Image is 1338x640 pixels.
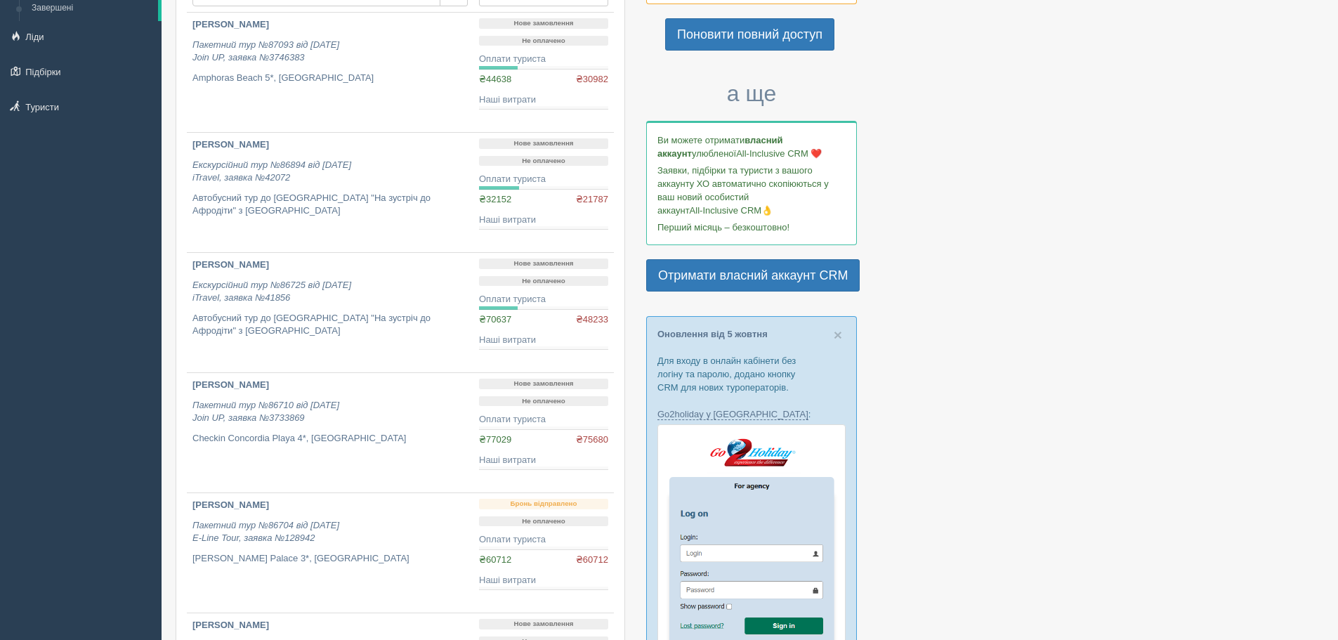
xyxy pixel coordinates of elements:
[192,552,468,566] p: [PERSON_NAME] Palace 3*, [GEOGRAPHIC_DATA]
[479,18,608,29] p: Нове замовлення
[657,329,768,339] a: Оновлення від 5 жовтня
[479,334,608,347] div: Наші витрати
[479,276,608,287] p: Не оплачено
[576,554,608,567] span: ₴60712
[479,36,608,46] p: Не оплачено
[657,354,846,394] p: Для входу в онлайн кабінети без логіну та паролю, додано кнопку CRM для нових туроператорів.
[576,193,608,207] span: ₴21787
[192,139,269,150] b: [PERSON_NAME]
[690,205,773,216] span: All-Inclusive CRM👌
[834,327,842,342] button: Close
[479,499,608,509] p: Бронь відправлено
[657,133,846,160] p: Ви можете отримати улюбленої
[657,164,846,217] p: Заявки, підбірки та туристи з вашого аккаунту ХО автоматично скопіюються у ваш новий особистий ак...
[657,407,846,421] p: :
[192,72,468,85] p: Amphoras Beach 5*, [GEOGRAPHIC_DATA]
[192,19,269,30] b: [PERSON_NAME]
[646,259,860,292] a: Отримати власний аккаунт CRM
[192,259,269,270] b: [PERSON_NAME]
[187,253,473,372] a: [PERSON_NAME] Екскурсійний тур №86725 від [DATE]iTravel, заявка №41856 Автобусний тур до [GEOGRAP...
[657,221,846,234] p: Перший місяць – безкоштовно!
[479,93,608,107] div: Наші витрати
[479,619,608,629] p: Нове замовлення
[665,18,834,51] a: Поновити повний доступ
[479,413,608,426] div: Оплати туриста
[657,409,808,420] a: Go2holiday у [GEOGRAPHIC_DATA]
[192,400,339,424] i: Пакетний тур №86710 від [DATE] Join UP, заявка №3733869
[479,434,511,445] span: ₴77029
[479,156,608,166] p: Не оплачено
[192,280,351,303] i: Екскурсійний тур №86725 від [DATE] iTravel, заявка №41856
[192,520,339,544] i: Пакетний тур №86704 від [DATE] E-Line Tour, заявка №128942
[834,327,842,343] span: ×
[479,214,608,227] div: Наші витрати
[479,574,608,587] div: Наші витрати
[187,133,473,252] a: [PERSON_NAME] Екскурсійний тур №86894 від [DATE]iTravel, заявка №42072 Автобусний тур до [GEOGRAP...
[479,533,608,547] div: Оплати туриста
[192,379,269,390] b: [PERSON_NAME]
[187,373,473,492] a: [PERSON_NAME] Пакетний тур №86710 від [DATE]Join UP, заявка №3733869 Checkin Concordia Playa 4*, ...
[187,493,473,613] a: [PERSON_NAME] Пакетний тур №86704 від [DATE]E-Line Tour, заявка №128942 [PERSON_NAME] Palace 3*, ...
[192,620,269,630] b: [PERSON_NAME]
[479,554,511,565] span: ₴60712
[479,379,608,389] p: Нове замовлення
[657,135,783,159] b: власний аккаунт
[479,516,608,527] p: Не оплачено
[479,53,608,66] div: Оплати туриста
[576,313,608,327] span: ₴48233
[479,173,608,186] div: Оплати туриста
[479,74,511,84] span: ₴44638
[187,13,473,132] a: [PERSON_NAME] Пакетний тур №87093 від [DATE]Join UP, заявка №3746383 Amphoras Beach 5*, [GEOGRAPH...
[479,396,608,407] p: Не оплачено
[192,159,351,183] i: Екскурсійний тур №86894 від [DATE] iTravel, заявка №42072
[479,259,608,269] p: Нове замовлення
[576,73,608,86] span: ₴30982
[192,432,468,445] p: Checkin Concordia Playa 4*, [GEOGRAPHIC_DATA]
[736,148,822,159] span: All-Inclusive CRM ❤️
[479,454,608,467] div: Наші витрати
[192,39,339,63] i: Пакетний тур №87093 від [DATE] Join UP, заявка №3746383
[192,312,468,338] p: Автобусний тур до [GEOGRAPHIC_DATA] "На зустріч до Афродіти" з [GEOGRAPHIC_DATA]
[576,433,608,447] span: ₴75680
[479,138,608,149] p: Нове замовлення
[479,314,511,325] span: ₴70637
[479,293,608,306] div: Оплати туриста
[192,499,269,510] b: [PERSON_NAME]
[479,194,511,204] span: ₴32152
[192,192,468,218] p: Автобусний тур до [GEOGRAPHIC_DATA] "На зустріч до Афродіти" з [GEOGRAPHIC_DATA]
[646,81,857,106] h3: а ще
